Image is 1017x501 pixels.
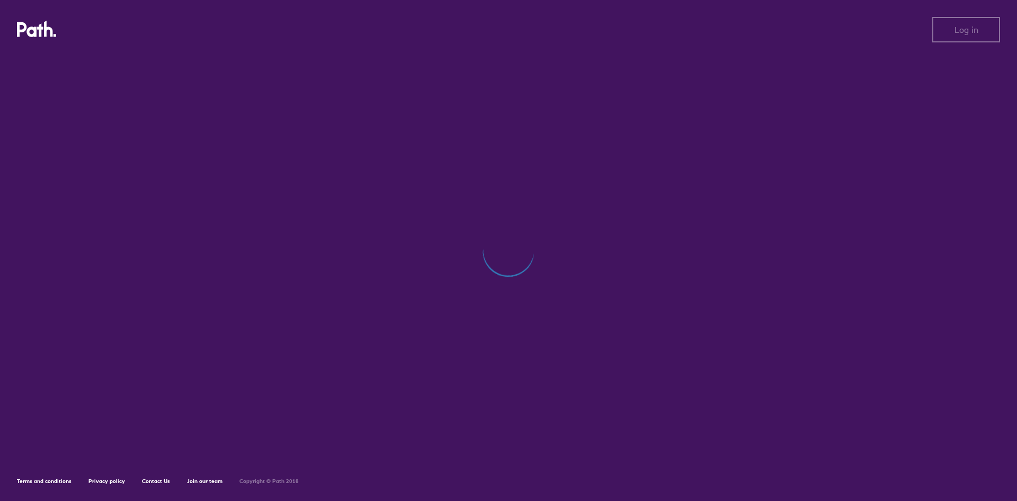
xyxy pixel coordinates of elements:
button: Log in [932,17,1000,42]
a: Privacy policy [88,478,125,485]
span: Log in [954,25,978,34]
h6: Copyright © Path 2018 [239,478,299,485]
a: Contact Us [142,478,170,485]
a: Join our team [187,478,222,485]
a: Terms and conditions [17,478,72,485]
